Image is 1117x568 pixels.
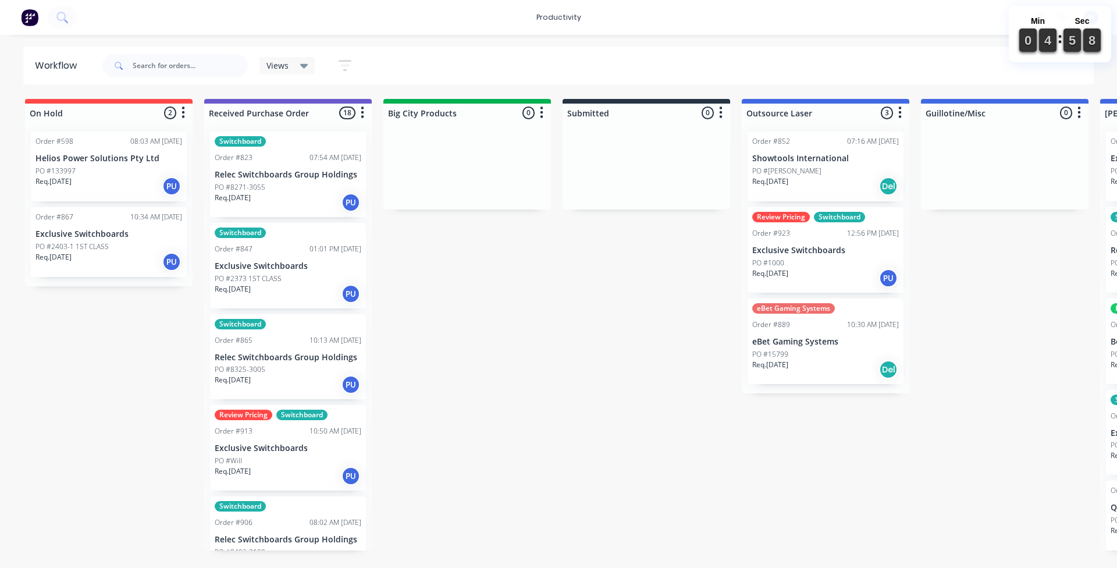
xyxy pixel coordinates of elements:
[276,410,328,420] div: Switchboard
[215,547,265,558] p: PO #8402-3100
[847,136,899,147] div: 07:16 AM [DATE]
[215,136,266,147] div: Switchboard
[847,228,899,239] div: 12:56 PM [DATE]
[341,193,360,212] div: PU
[847,319,899,330] div: 10:30 AM [DATE]
[752,176,788,187] p: Req. [DATE]
[35,154,182,164] p: Helios Power Solutions Pty Ltd
[748,132,903,201] div: Order #85207:16 AM [DATE]Showtools InternationalPO #[PERSON_NAME]Req.[DATE]Del
[215,170,361,180] p: Relec Switchboards Group Holdings
[215,274,282,284] p: PO #2373 1ST CLASS
[215,193,251,203] p: Req. [DATE]
[215,517,252,528] div: Order #906
[341,375,360,394] div: PU
[130,212,182,222] div: 10:34 AM [DATE]
[215,182,265,193] p: PO #8271-3055
[752,212,810,222] div: Review Pricing
[35,212,73,222] div: Order #867
[21,9,38,26] img: Factory
[215,244,252,254] div: Order #847
[341,467,360,485] div: PU
[133,54,248,77] input: Search for orders...
[215,152,252,163] div: Order #823
[814,212,865,222] div: Switchboard
[310,335,361,346] div: 10:13 AM [DATE]
[35,242,109,252] p: PO #2403-1 1ST CLASS
[752,303,835,314] div: eBet Gaming Systems
[752,246,899,255] p: Exclusive Switchboards
[210,405,366,491] div: Review PricingSwitchboardOrder #91310:50 AM [DATE]Exclusive SwitchboardsPO #WillReq.[DATE]PU
[215,284,251,294] p: Req. [DATE]
[310,244,361,254] div: 01:01 PM [DATE]
[210,132,366,217] div: SwitchboardOrder #82307:54 AM [DATE]Relec Switchboards Group HoldingsPO #8271-3055Req.[DATE]PU
[879,177,898,196] div: Del
[752,349,788,360] p: PO #15799
[215,466,251,477] p: Req. [DATE]
[31,207,187,277] div: Order #86710:34 AM [DATE]Exclusive SwitchboardsPO #2403-1 1ST CLASSReq.[DATE]PU
[35,136,73,147] div: Order #598
[879,269,898,287] div: PU
[210,223,366,308] div: SwitchboardOrder #84701:01 PM [DATE]Exclusive SwitchboardsPO #2373 1ST CLASSReq.[DATE]PU
[215,261,361,271] p: Exclusive Switchboards
[310,426,361,436] div: 10:50 AM [DATE]
[35,229,182,239] p: Exclusive Switchboards
[215,410,272,420] div: Review Pricing
[752,360,788,370] p: Req. [DATE]
[215,335,252,346] div: Order #865
[215,228,266,238] div: Switchboard
[215,501,266,512] div: Switchboard
[162,177,181,196] div: PU
[879,360,898,379] div: Del
[215,353,361,363] p: Relec Switchboards Group Holdings
[215,364,265,375] p: PO #8325-3005
[752,258,784,268] p: PO #1000
[130,136,182,147] div: 08:03 AM [DATE]
[35,166,76,176] p: PO #133997
[531,9,587,26] div: productivity
[752,337,899,347] p: eBet Gaming Systems
[752,268,788,279] p: Req. [DATE]
[341,285,360,303] div: PU
[752,136,790,147] div: Order #852
[215,375,251,385] p: Req. [DATE]
[266,59,289,72] span: Views
[35,252,72,262] p: Req. [DATE]
[752,166,821,176] p: PO #[PERSON_NAME]
[752,154,899,164] p: Showtools International
[215,319,266,329] div: Switchboard
[31,132,187,201] div: Order #59808:03 AM [DATE]Helios Power Solutions Pty LtdPO #133997Req.[DATE]PU
[752,319,790,330] div: Order #889
[310,517,361,528] div: 08:02 AM [DATE]
[215,443,361,453] p: Exclusive Switchboards
[310,152,361,163] div: 07:54 AM [DATE]
[35,59,83,73] div: Workflow
[162,253,181,271] div: PU
[210,314,366,400] div: SwitchboardOrder #86510:13 AM [DATE]Relec Switchboards Group HoldingsPO #8325-3005Req.[DATE]PU
[748,207,903,293] div: Review PricingSwitchboardOrder #92312:56 PM [DATE]Exclusive SwitchboardsPO #1000Req.[DATE]PU
[215,535,361,545] p: Relec Switchboards Group Holdings
[215,456,242,466] p: PO #Will
[35,176,72,187] p: Req. [DATE]
[748,299,903,384] div: eBet Gaming SystemsOrder #88910:30 AM [DATE]eBet Gaming SystemsPO #15799Req.[DATE]Del
[215,426,252,436] div: Order #913
[752,228,790,239] div: Order #923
